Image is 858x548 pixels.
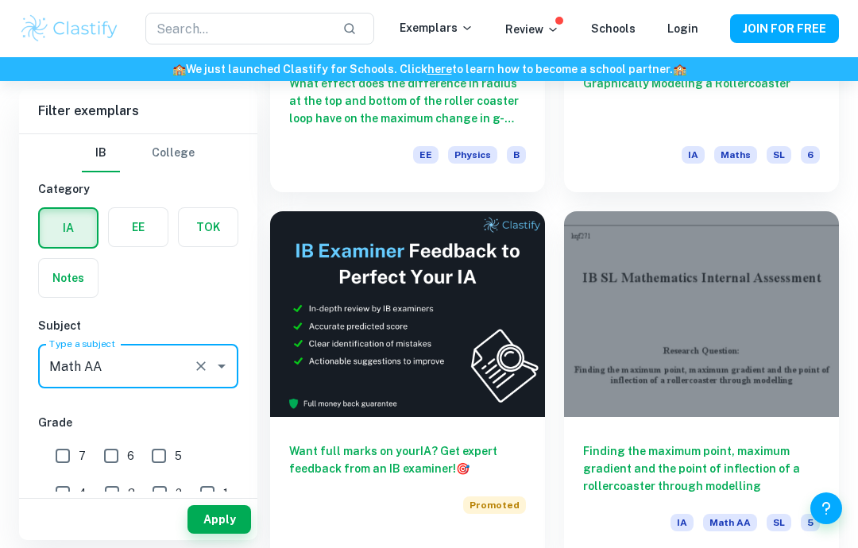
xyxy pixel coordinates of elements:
[223,484,228,502] span: 1
[703,514,757,531] span: Math AA
[400,19,473,37] p: Exemplars
[109,208,168,246] button: EE
[38,414,238,431] h6: Grade
[456,462,470,475] span: 🎯
[671,514,694,531] span: IA
[128,484,135,502] span: 3
[82,134,195,172] div: Filter type choice
[190,355,212,377] button: Clear
[40,209,97,247] button: IA
[176,484,182,502] span: 2
[427,63,452,75] a: here
[38,317,238,334] h6: Subject
[145,13,330,44] input: Search...
[172,63,186,75] span: 🏫
[667,22,698,35] a: Login
[801,514,820,531] span: 5
[767,146,791,164] span: SL
[82,134,120,172] button: IB
[270,211,545,418] img: Thumbnail
[448,146,497,164] span: Physics
[730,14,839,43] button: JOIN FOR FREE
[179,208,238,246] button: TOK
[767,514,791,531] span: SL
[79,447,86,465] span: 7
[289,75,526,127] h6: What effect does the difference in radius at the top and bottom of the roller coaster loop have o...
[79,484,87,502] span: 4
[583,442,820,495] h6: Finding the maximum point, maximum gradient and the point of inflection of a rollercoaster throug...
[175,447,182,465] span: 5
[39,259,98,297] button: Notes
[38,180,238,198] h6: Category
[714,146,757,164] span: Maths
[507,146,526,164] span: B
[49,337,115,350] label: Type a subject
[127,447,134,465] span: 6
[673,63,686,75] span: 🏫
[152,134,195,172] button: College
[810,492,842,524] button: Help and Feedback
[591,22,636,35] a: Schools
[463,496,526,514] span: Promoted
[413,146,439,164] span: EE
[211,355,233,377] button: Open
[19,13,120,44] img: Clastify logo
[289,442,526,477] h6: Want full marks on your IA ? Get expert feedback from an IB examiner!
[682,146,705,164] span: IA
[187,505,251,534] button: Apply
[505,21,559,38] p: Review
[801,146,820,164] span: 6
[19,89,257,133] h6: Filter exemplars
[583,75,820,127] h6: Graphically Modeling a Rollercoaster
[3,60,855,78] h6: We just launched Clastify for Schools. Click to learn how to become a school partner.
